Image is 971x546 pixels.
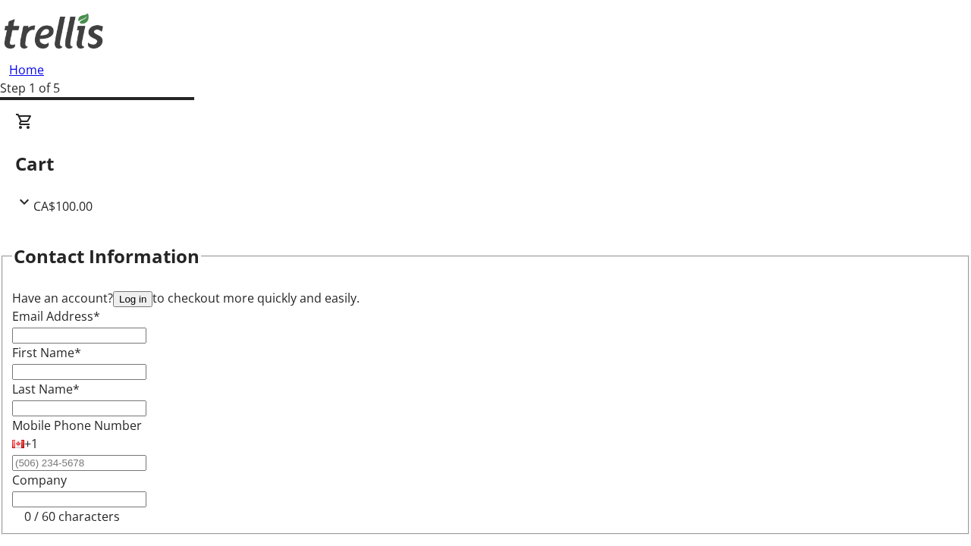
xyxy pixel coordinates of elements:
span: CA$100.00 [33,198,93,215]
input: (506) 234-5678 [12,455,146,471]
button: Log in [113,291,152,307]
label: Mobile Phone Number [12,417,142,434]
label: First Name* [12,344,81,361]
div: Have an account? to checkout more quickly and easily. [12,289,959,307]
div: CartCA$100.00 [15,112,956,215]
h2: Cart [15,150,956,177]
tr-character-limit: 0 / 60 characters [24,508,120,525]
label: Company [12,472,67,488]
h2: Contact Information [14,243,200,270]
label: Last Name* [12,381,80,397]
label: Email Address* [12,308,100,325]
